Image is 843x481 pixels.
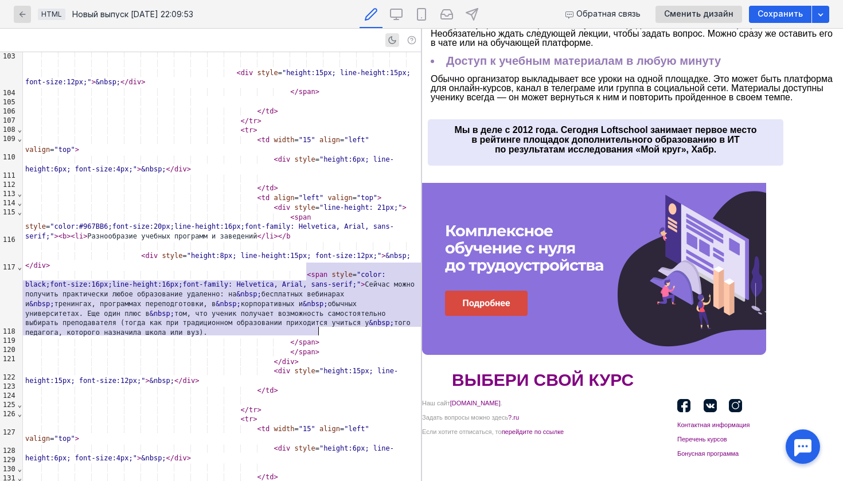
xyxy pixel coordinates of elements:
[17,126,22,134] span: Fold line
[86,385,97,392] a: ?.ru
[241,415,245,423] span: <
[150,377,174,385] span: &nbsp;
[145,377,149,385] span: >
[274,136,294,144] span: width
[262,425,270,433] span: td
[249,117,257,125] span: tr
[274,386,278,394] span: >
[295,155,315,163] span: style
[266,232,274,240] span: li
[299,136,315,144] span: "15"
[278,204,291,212] span: div
[129,78,142,86] span: div
[236,290,261,298] span: &nbsp;
[295,213,311,221] span: span
[274,444,278,452] span: <
[278,155,291,163] span: div
[187,454,191,462] span: >
[307,271,311,279] span: <
[241,69,253,77] span: div
[422,29,843,481] iframe: preview
[319,204,403,212] span: "line-height: 21px;"
[327,194,352,202] span: valign
[23,366,421,386] div: =
[92,78,96,86] span: >
[17,410,22,418] span: Fold line
[25,222,394,240] span: "color:#967BB6;font-size:20px;line-height:16px;font-family: Helvetica, Arial, sans-serif;"
[315,338,319,346] span: >
[216,300,240,308] span: &nbsp;
[377,194,381,202] span: >
[25,155,394,173] span: "height:6px; line-height:6px; font-size:4px;"
[357,194,377,202] span: "top"
[295,358,299,366] span: >
[332,271,353,279] span: style
[195,377,199,385] span: >
[290,348,298,356] span: </
[299,88,315,96] span: span
[274,204,278,212] span: <
[29,300,54,308] span: &nbsp;
[187,252,382,260] span: "height:8px; line-height:15px; font-size:12px;"
[23,155,421,174] div: =
[23,135,421,155] div: = = =
[255,407,305,414] a: Перечень курсов
[17,190,22,198] span: Fold line
[344,425,369,433] span: "left"
[174,454,187,462] span: div
[249,406,257,414] span: tr
[255,393,327,400] a: Контактная информация
[257,184,266,192] span: </
[23,424,421,444] div: = = =
[299,425,315,433] span: "15"
[266,184,274,192] span: td
[120,78,128,86] span: </
[319,136,340,144] span: align
[369,319,394,327] span: &nbsp;
[245,126,253,134] span: tr
[295,367,315,375] span: style
[83,232,87,240] span: >
[23,193,421,203] div: = =
[17,263,22,271] span: Fold line
[290,88,298,96] span: </
[311,271,327,279] span: span
[257,117,262,125] span: >
[54,435,75,443] span: "top"
[182,377,195,385] span: div
[253,126,257,134] span: >
[28,371,79,378] a: [DOMAIN_NAME]
[58,232,63,240] span: <
[63,232,67,240] span: b
[25,435,50,443] span: valign
[150,310,174,318] span: &nbsp;
[23,241,421,270] div: =
[162,252,182,260] span: style
[174,377,182,385] span: </
[54,146,75,154] span: "top"
[266,107,274,115] span: td
[25,146,50,154] span: valign
[25,261,33,269] span: </
[290,338,298,346] span: </
[166,165,174,173] span: </
[253,415,257,423] span: >
[266,473,274,481] span: td
[137,165,141,173] span: >
[255,421,317,428] a: Бонусная программа
[141,78,145,86] span: >
[46,261,50,269] span: >
[295,204,315,212] span: style
[299,348,315,356] span: span
[137,454,141,462] span: >
[80,400,142,406] a: перейдите по ссылке
[241,117,249,125] span: </
[299,338,315,346] span: span
[576,9,641,19] span: Обратная связь
[257,425,262,433] span: <
[9,45,411,73] span: Обычно организатор выкладывает все уроки на одной площадке. Это может быть платформа для онлайн-к...
[561,6,646,23] button: Обратная связь
[257,69,278,77] span: style
[241,406,249,414] span: </
[96,78,120,86] span: &nbsp;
